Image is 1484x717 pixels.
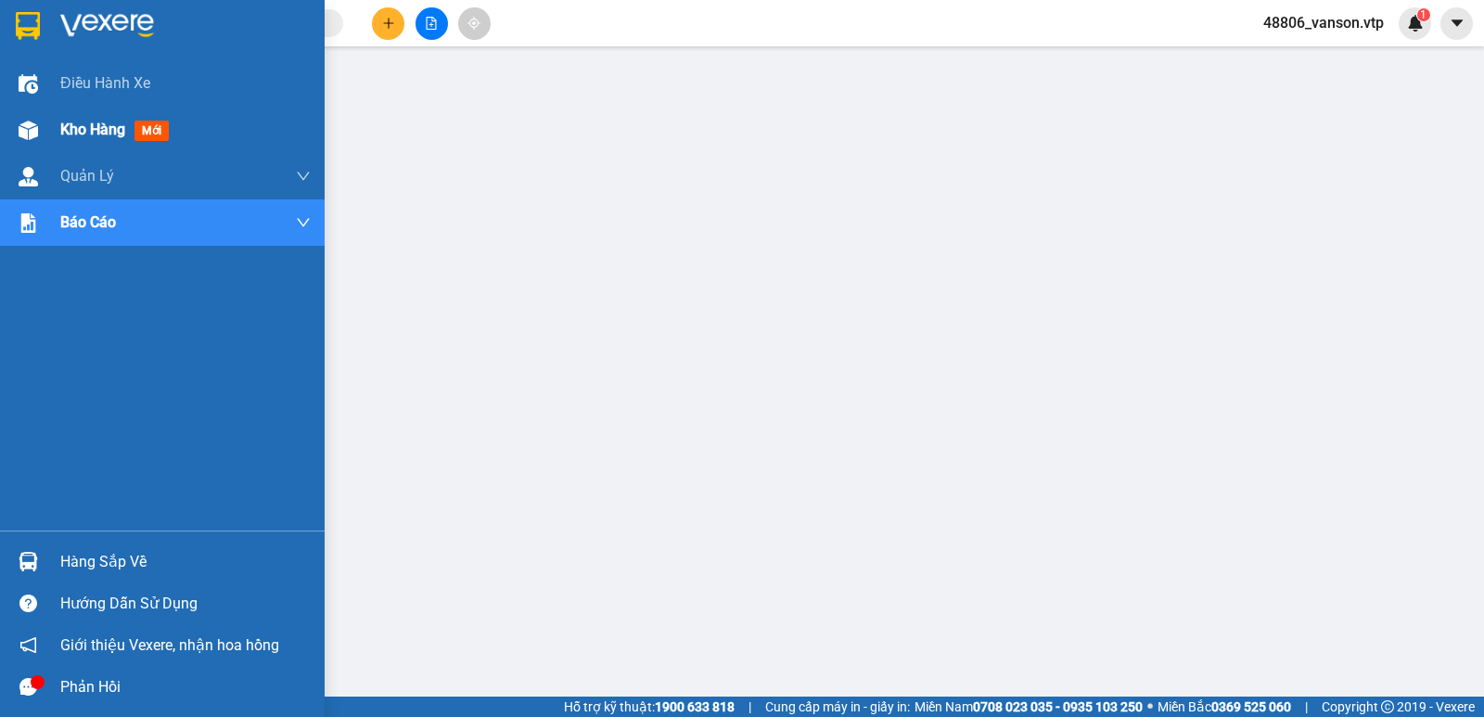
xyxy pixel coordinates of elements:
span: 14:13:12 [DATE] [176,83,262,97]
span: Điều hành xe [60,71,150,95]
img: warehouse-icon [19,121,38,140]
button: aim [458,7,491,40]
span: file-add [425,17,438,30]
div: Hàng sắp về [60,548,311,576]
span: down [296,215,311,230]
span: Cung cấp máy in - giấy in: [765,697,910,717]
span: | [1305,697,1308,717]
span: 1 [1420,8,1426,21]
div: Hướng dẫn sử dụng [60,590,311,618]
span: Báo cáo [60,211,116,234]
strong: CÔNG TY TNHH [GEOGRAPHIC_DATA] 214 QL13 - P.26 - Q.BÌNH THẠNH - TP HCM 1900888606 [48,30,150,99]
span: caret-down [1449,15,1465,32]
span: Nơi nhận: [142,129,172,156]
span: Nơi gửi: [19,129,38,156]
span: PV Đắk Mil [186,130,232,140]
span: mới [134,121,169,141]
span: Quản Lý [60,164,114,187]
img: warehouse-icon [19,74,38,94]
span: Miền Nam [915,697,1143,717]
img: solution-icon [19,213,38,233]
button: plus [372,7,404,40]
span: ⚪️ [1147,703,1153,711]
sup: 1 [1417,8,1430,21]
strong: 0708 023 035 - 0935 103 250 [973,699,1143,714]
span: question-circle [19,595,37,612]
span: down [296,169,311,184]
strong: BIÊN NHẬN GỬI HÀNG HOÁ [64,111,215,125]
span: notification [19,636,37,654]
img: icon-new-feature [1407,15,1424,32]
span: 48806_vanson.vtp [1248,11,1399,34]
span: message [19,678,37,696]
span: Miền Bắc [1158,697,1291,717]
button: file-add [416,7,448,40]
span: plus [382,17,395,30]
img: warehouse-icon [19,167,38,186]
strong: 0369 525 060 [1211,699,1291,714]
span: | [748,697,751,717]
strong: 1900 633 818 [655,699,735,714]
span: Kho hàng [60,121,125,138]
button: caret-down [1440,7,1473,40]
span: aim [467,17,480,30]
img: logo [19,42,43,88]
img: logo-vxr [16,12,40,40]
span: Giới thiệu Vexere, nhận hoa hồng [60,634,279,657]
img: warehouse-icon [19,552,38,571]
span: copyright [1381,700,1394,713]
div: Phản hồi [60,673,311,701]
span: B131408250736 [165,70,262,83]
span: Hỗ trợ kỹ thuật: [564,697,735,717]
